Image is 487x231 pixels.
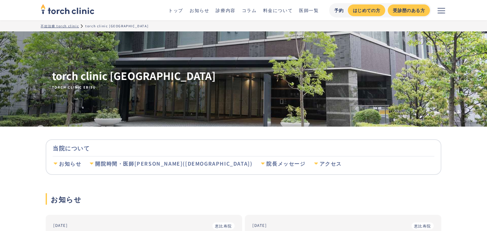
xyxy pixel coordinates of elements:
[46,193,441,205] h2: お知らせ
[41,2,94,16] img: torch clinic
[216,7,235,13] a: 診療内容
[53,140,434,156] div: 当院について
[85,23,148,28] div: torch clinic [GEOGRAPHIC_DATA]
[414,223,431,229] div: 恵比寿院
[320,160,342,167] div: アクセス
[299,7,319,13] a: 医師一覧
[252,222,267,228] div: [DATE]
[59,160,81,167] div: お知らせ
[52,69,216,89] h1: torch clinic [GEOGRAPHIC_DATA]
[53,156,81,171] a: お知らせ
[190,7,209,13] a: お知らせ
[348,4,385,16] a: はじめての方
[393,7,425,14] div: 受診歴のある方
[242,7,257,13] a: コラム
[334,7,344,14] div: 予約
[89,156,252,171] a: 開院時間・医師[PERSON_NAME]([DEMOGRAPHIC_DATA])
[215,223,232,229] div: 恵比寿院
[52,85,216,89] span: TORCH CLINIC EBISU
[41,4,94,16] a: home
[95,160,252,167] div: 開院時間・医師[PERSON_NAME]([DEMOGRAPHIC_DATA])
[388,4,430,16] a: 受診歴のある方
[53,222,68,228] div: [DATE]
[168,7,183,13] a: トップ
[263,7,293,13] a: 料金について
[313,156,342,171] a: アクセス
[353,7,380,14] div: はじめての方
[266,160,305,167] div: 院長メッセージ
[260,156,305,171] a: 院長メッセージ
[41,23,79,28] a: 不妊治療 torch clinic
